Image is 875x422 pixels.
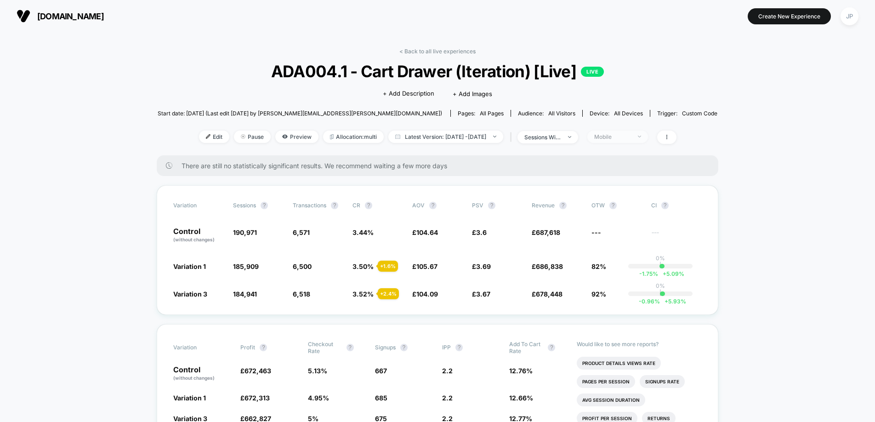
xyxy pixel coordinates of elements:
span: all devices [614,110,643,117]
span: + Add Images [453,90,492,97]
span: Preview [275,131,318,143]
span: £ [240,367,271,375]
button: [DOMAIN_NAME] [14,9,107,23]
span: Custom Code [682,110,717,117]
span: Variation 1 [173,262,206,270]
li: Pages Per Session [577,375,635,388]
div: Audience: [518,110,575,117]
img: end [568,136,571,138]
span: Device: [582,110,650,117]
span: 3.6 [476,228,487,236]
span: 672,463 [244,367,271,375]
span: £ [412,290,438,298]
span: 685 [375,394,387,402]
a: < Back to all live experiences [399,48,476,55]
span: Allocation: multi [323,131,384,143]
p: 0% [656,282,665,289]
div: Pages: [458,110,504,117]
span: 6,571 [293,228,310,236]
span: £ [412,228,438,236]
span: 686,838 [536,262,563,270]
span: 687,618 [536,228,560,236]
button: ? [261,202,268,209]
span: 6,518 [293,290,310,298]
span: ADA004.1 - Cart Drawer (Iteration) [Live] [186,62,689,81]
button: ? [347,344,354,351]
button: JP [838,7,861,26]
div: Mobile [594,133,631,140]
p: | [659,262,661,268]
span: 5.93 % [660,298,686,305]
span: CR [352,202,360,209]
span: £ [472,290,490,298]
img: calendar [395,134,400,139]
li: Avg Session Duration [577,393,645,406]
span: 2.2 [442,367,453,375]
img: Visually logo [17,9,30,23]
span: 5.09 % [658,270,684,277]
span: [DOMAIN_NAME] [37,11,104,21]
span: Profit [240,344,255,351]
img: edit [206,134,210,139]
span: There are still no statistically significant results. We recommend waiting a few more days [182,162,700,170]
button: ? [400,344,408,351]
span: PSV [472,202,483,209]
span: 4.95 % [308,394,329,402]
span: 12.66 % [509,394,533,402]
span: 12.76 % [509,367,533,375]
span: all pages [480,110,504,117]
span: £ [532,290,562,298]
span: Variation 1 [173,394,206,402]
span: All Visitors [548,110,575,117]
span: 104.64 [416,228,438,236]
span: OTW [591,202,642,209]
button: Create New Experience [748,8,831,24]
span: £ [472,262,491,270]
button: ? [609,202,617,209]
li: Signups Rate [640,375,685,388]
span: 672,313 [244,394,270,402]
span: 3.52 % [352,290,374,298]
span: £ [412,262,437,270]
span: Edit [199,131,229,143]
p: Control [173,228,224,243]
span: Latest Version: [DATE] - [DATE] [388,131,503,143]
p: | [659,289,661,296]
p: 0% [656,255,665,262]
div: + 1.6 % [378,261,398,272]
span: Checkout Rate [308,341,342,354]
span: + [663,270,666,277]
li: Product Details Views Rate [577,357,661,370]
span: CI [651,202,702,209]
span: Transactions [293,202,326,209]
span: 3.50 % [352,262,374,270]
span: 82% [591,262,606,270]
span: 3.67 [476,290,490,298]
span: 184,941 [233,290,257,298]
span: £ [532,262,563,270]
button: ? [661,202,669,209]
span: 92% [591,290,606,298]
img: end [241,134,245,139]
button: ? [429,202,437,209]
span: Revenue [532,202,555,209]
span: 2.2 [442,394,453,402]
span: 6,500 [293,262,312,270]
div: JP [841,7,858,25]
span: | [508,131,517,144]
button: ? [455,344,463,351]
span: 105.67 [416,262,437,270]
img: end [493,136,496,137]
span: 190,971 [233,228,257,236]
span: Sessions [233,202,256,209]
span: £ [472,228,487,236]
span: Signups [375,344,396,351]
span: Variation 3 [173,290,207,298]
span: £ [240,394,270,402]
span: 104.09 [416,290,438,298]
p: LIVE [581,67,604,77]
span: £ [532,228,560,236]
p: Would like to see more reports? [577,341,702,348]
span: Pause [234,131,271,143]
button: ? [488,202,495,209]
